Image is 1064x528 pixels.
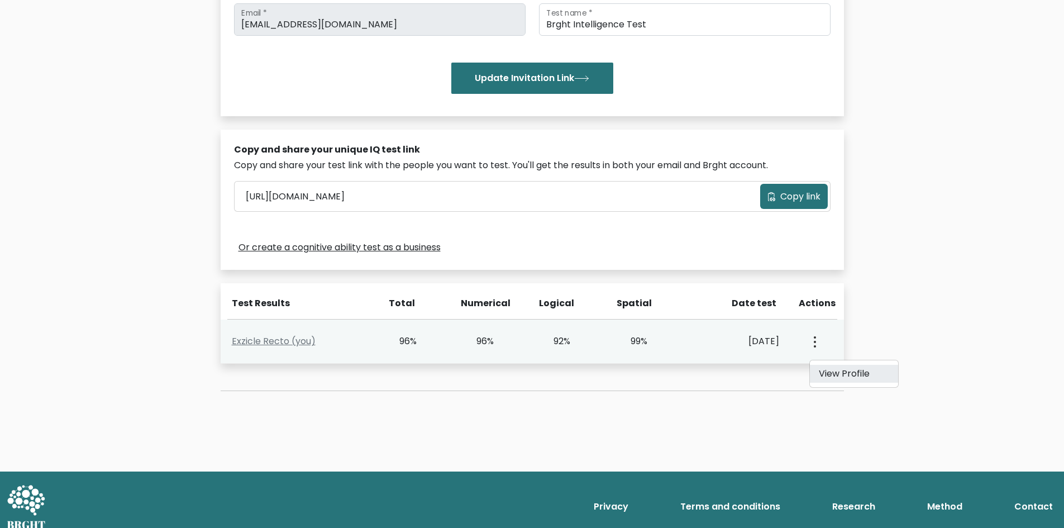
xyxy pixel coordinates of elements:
[760,184,828,209] button: Copy link
[451,63,613,94] button: Update Invitation Link
[238,241,441,254] a: Or create a cognitive ability test as a business
[383,297,416,310] div: Total
[232,297,370,310] div: Test Results
[617,297,649,310] div: Spatial
[923,496,967,518] a: Method
[539,3,831,36] input: Test name
[462,335,494,348] div: 96%
[693,335,779,348] div: [DATE]
[232,335,316,348] a: Exzicle Recto (you)
[234,3,526,36] input: Email
[616,335,647,348] div: 99%
[1010,496,1057,518] a: Contact
[695,297,785,310] div: Date test
[539,335,571,348] div: 92%
[461,297,493,310] div: Numerical
[539,297,571,310] div: Logical
[810,365,898,383] a: View Profile
[234,159,831,172] div: Copy and share your test link with the people you want to test. You'll get the results in both yo...
[676,496,785,518] a: Terms and conditions
[780,190,820,203] span: Copy link
[385,335,417,348] div: 96%
[589,496,633,518] a: Privacy
[799,297,837,310] div: Actions
[828,496,880,518] a: Research
[234,143,831,156] div: Copy and share your unique IQ test link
